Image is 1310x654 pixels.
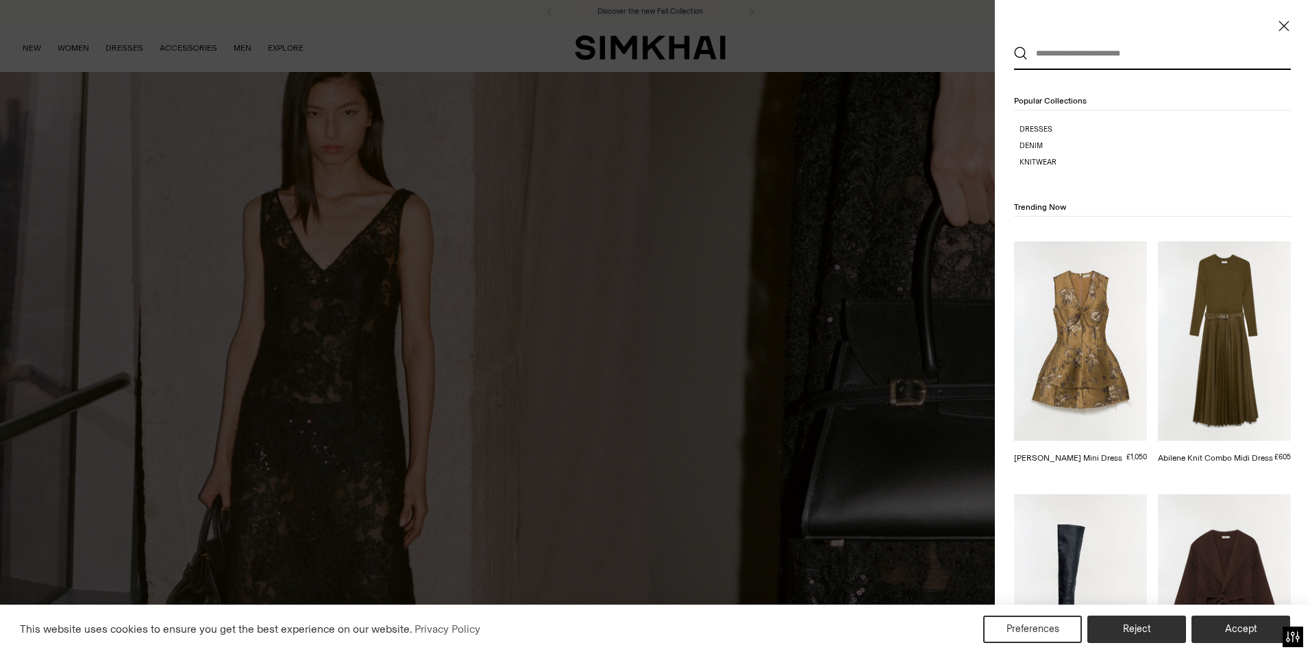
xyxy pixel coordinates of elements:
span: Popular Collections [1014,96,1087,106]
a: Abilene Knit Combo Midi Dress [1158,453,1273,463]
input: What are you looking for? [1028,38,1271,69]
button: Preferences [983,616,1082,643]
button: Search [1014,47,1028,60]
a: Denim [1019,141,1291,152]
button: Accept [1191,616,1290,643]
button: Reject [1087,616,1186,643]
a: Knitwear [1019,157,1291,168]
a: [PERSON_NAME] Mini Dress [1014,453,1122,463]
span: This website uses cookies to ensure you get the best experience on our website. [20,622,412,635]
a: Dresses [1019,124,1291,135]
span: Trending Now [1014,202,1066,212]
button: Close [1277,19,1291,33]
a: Privacy Policy (opens in a new tab) [412,619,482,640]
